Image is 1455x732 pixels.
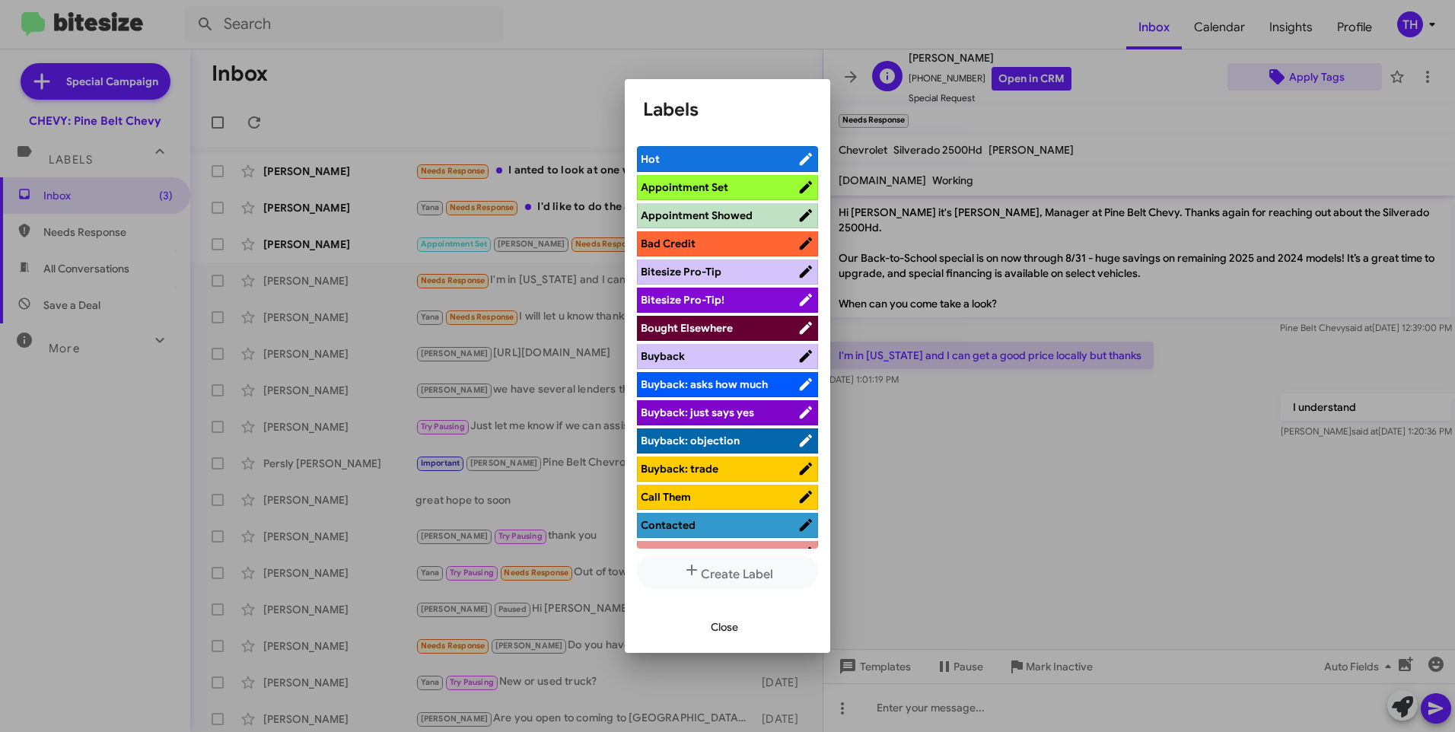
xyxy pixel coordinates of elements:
[641,208,753,222] span: Appointment Showed
[699,613,750,641] button: Close
[641,377,768,391] span: Buyback: asks how much
[641,237,696,250] span: Bad Credit
[641,265,721,278] span: Bitesize Pro-Tip
[641,490,691,504] span: Call Them
[711,613,738,641] span: Close
[641,293,724,307] span: Bitesize Pro-Tip!
[641,349,685,363] span: Buyback
[637,555,818,589] button: Create Label
[641,462,718,476] span: Buyback: trade
[641,180,728,194] span: Appointment Set
[643,97,812,122] h1: Labels
[641,152,660,166] span: Hot
[641,518,696,532] span: Contacted
[641,406,754,419] span: Buyback: just says yes
[641,321,733,335] span: Bought Elsewhere
[641,434,740,447] span: Buyback: objection
[641,546,732,560] span: Delayed response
